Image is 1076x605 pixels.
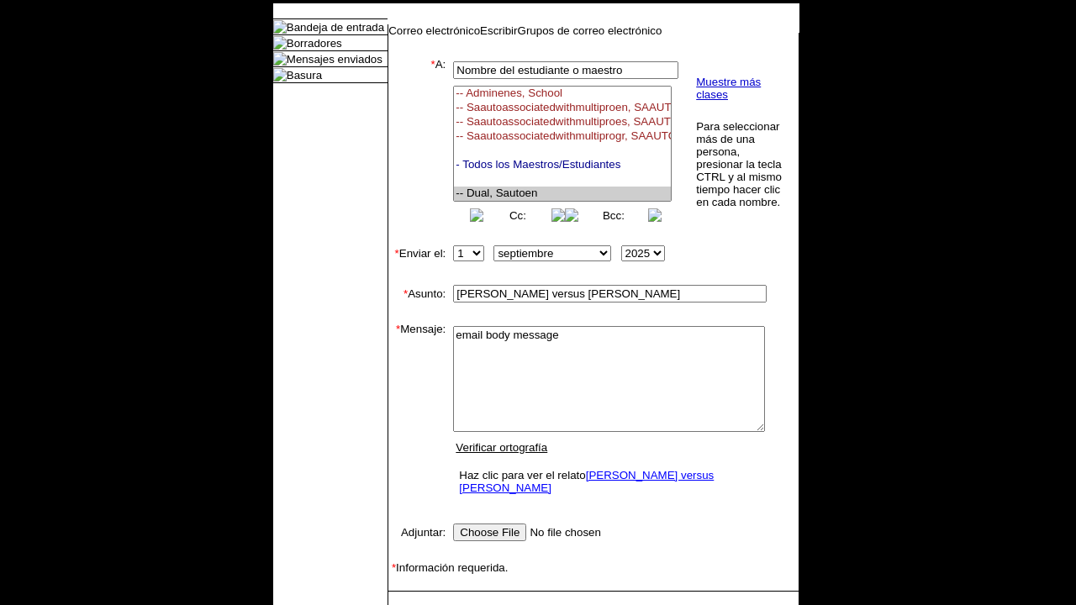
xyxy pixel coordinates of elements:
[695,119,785,209] td: Para seleccionar más de una persona, presionar la tecla CTRL y al mismo tiempo hacer clic en cada...
[273,68,287,82] img: folder_icon.gif
[518,24,662,37] a: Grupos de correo electrónico
[648,208,662,222] img: button_right.png
[565,208,578,222] img: button_left.png
[454,115,671,129] option: -- Saautoassociatedwithmultiproes, SAAUTOASSOCIATEDWITHMULTIPROGRAMES
[480,24,517,37] a: Escribir
[287,53,382,66] a: Mensajes enviados
[388,265,405,281] img: spacer.gif
[273,52,287,66] img: folder_icon.gif
[455,465,763,498] td: Haz clic para ver el relato
[388,591,389,592] img: spacer.gif
[388,225,405,242] img: spacer.gif
[388,58,446,225] td: A:
[388,306,405,323] img: spacer.gif
[388,24,480,37] a: Correo electrónico
[454,129,671,144] option: -- Saautoassociatedwithmultiprogr, SAAUTOASSOCIATEDWITHMULTIPROGRAMCLA
[459,469,714,494] a: [PERSON_NAME] versus [PERSON_NAME]
[273,20,287,34] img: folder_icon.gif
[388,561,799,574] td: Información requerida.
[454,101,671,115] option: -- Saautoassociatedwithmultiproen, SAAUTOASSOCIATEDWITHMULTIPROGRAMEN
[456,441,547,454] a: Verificar ortografía
[454,158,671,172] option: - Todos los Maestros/Estudiantes
[696,76,761,101] a: Muestre más clases
[470,208,483,222] img: button_left.png
[273,36,287,50] img: folder_icon.gif
[551,208,565,222] img: button_right.png
[454,187,671,201] option: -- Dual, Sautoen
[388,323,446,503] td: Mensaje:
[287,21,384,34] a: Bandeja de entrada
[388,544,405,561] img: spacer.gif
[388,281,446,306] td: Asunto:
[454,87,671,101] option: -- Adminenes, School
[388,520,446,544] td: Adjuntar:
[388,242,446,265] td: Enviar el:
[388,592,401,604] img: spacer.gif
[603,209,625,222] a: Bcc:
[509,209,526,222] a: Cc:
[388,574,405,591] img: spacer.gif
[388,503,405,520] img: spacer.gif
[287,69,322,82] a: Basura
[446,138,450,146] img: spacer.gif
[287,37,342,50] a: Borradores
